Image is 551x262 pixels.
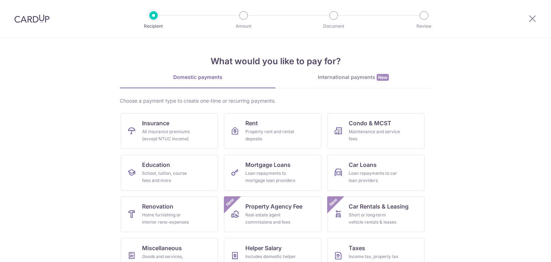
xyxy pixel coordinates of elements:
[120,55,431,68] h4: What would you like to pay for?
[217,23,270,30] p: Amount
[142,128,194,142] div: All insurance premiums (except NTUC Income)
[224,196,321,232] a: Property Agency FeeReal estate agent commissions and feesNew
[349,128,400,142] div: Maintenance and service fees
[245,119,258,127] span: Rent
[127,23,180,30] p: Recipient
[349,244,365,252] span: Taxes
[327,113,425,149] a: Condo & MCSTMaintenance and service fees
[142,119,169,127] span: Insurance
[245,244,282,252] span: Helper Salary
[142,244,182,252] span: Miscellaneous
[245,211,297,226] div: Real estate agent commissions and fees
[245,202,302,211] span: Property Agency Fee
[224,196,236,208] span: New
[224,113,321,149] a: RentProperty rent and rental deposits
[307,23,360,30] p: Document
[224,155,321,191] a: Mortgage LoansLoan repayments to mortgage loan providers
[328,196,339,208] span: New
[120,74,275,81] div: Domestic payments
[142,202,173,211] span: Renovation
[120,97,431,104] div: Choose a payment type to create one-time or recurring payments.
[377,74,389,81] span: New
[121,196,218,232] a: RenovationHome furnishing or interior reno-expenses
[349,160,377,169] span: Car Loans
[275,74,431,81] div: International payments
[349,119,391,127] span: Condo & MCST
[397,23,451,30] p: Review
[245,128,297,142] div: Property rent and rental deposits
[121,113,218,149] a: InsuranceAll insurance premiums (except NTUC Income)
[327,196,425,232] a: Car Rentals & LeasingShort or long‑term vehicle rentals & leasesNew
[507,240,544,258] iframe: 打开一个小组件，您可以在其中找到更多信息
[349,170,400,184] div: Loan repayments to car loan providers
[245,160,291,169] span: Mortgage Loans
[14,14,50,23] img: CardUp
[142,160,170,169] span: Education
[142,170,194,184] div: School, tuition, course fees and more
[245,170,297,184] div: Loan repayments to mortgage loan providers
[142,211,194,226] div: Home furnishing or interior reno-expenses
[349,202,409,211] span: Car Rentals & Leasing
[327,155,425,191] a: Car LoansLoan repayments to car loan providers
[349,211,400,226] div: Short or long‑term vehicle rentals & leases
[121,155,218,191] a: EducationSchool, tuition, course fees and more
